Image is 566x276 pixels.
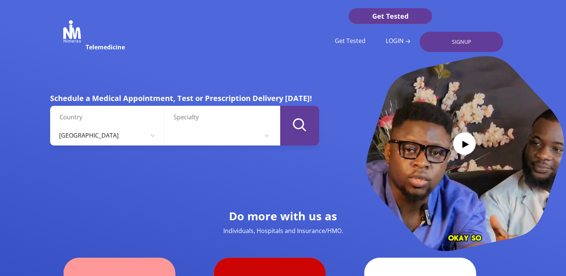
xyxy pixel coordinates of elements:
[50,93,319,103] h5: Schedule a Medical Appointment, Test or Prescription Delivery [DATE]!
[190,226,377,235] p: Individuals, Hospitals and Insurance/HMO.
[59,113,160,122] label: Country
[174,113,274,122] label: Specialty
[386,37,410,45] a: LOGIN
[335,37,365,45] a: Get Tested
[63,20,81,43] img: Nimerex
[190,209,377,223] h2: Do more with us as
[349,8,432,24] a: Get Tested
[420,32,503,52] a: SIGNUP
